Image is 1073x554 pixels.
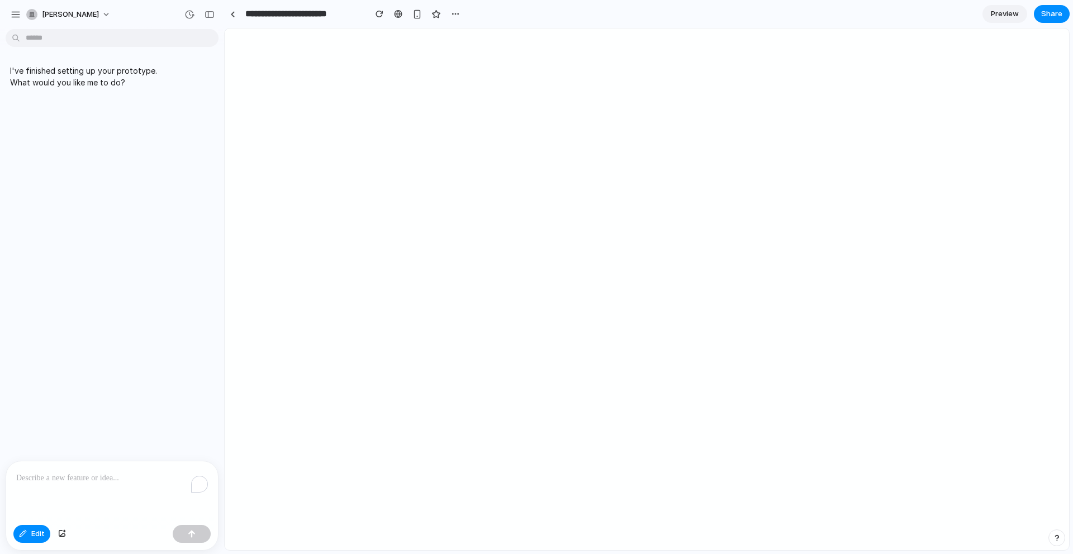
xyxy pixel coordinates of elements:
button: Edit [13,525,50,543]
span: Edit [31,528,45,539]
span: Preview [991,8,1019,20]
span: Share [1041,8,1062,20]
a: Preview [982,5,1027,23]
span: [PERSON_NAME] [42,9,99,20]
button: [PERSON_NAME] [22,6,116,23]
button: Share [1034,5,1070,23]
div: To enrich screen reader interactions, please activate Accessibility in Grammarly extension settings [6,461,218,520]
p: I've finished setting up your prototype. What would you like me to do? [10,65,175,88]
